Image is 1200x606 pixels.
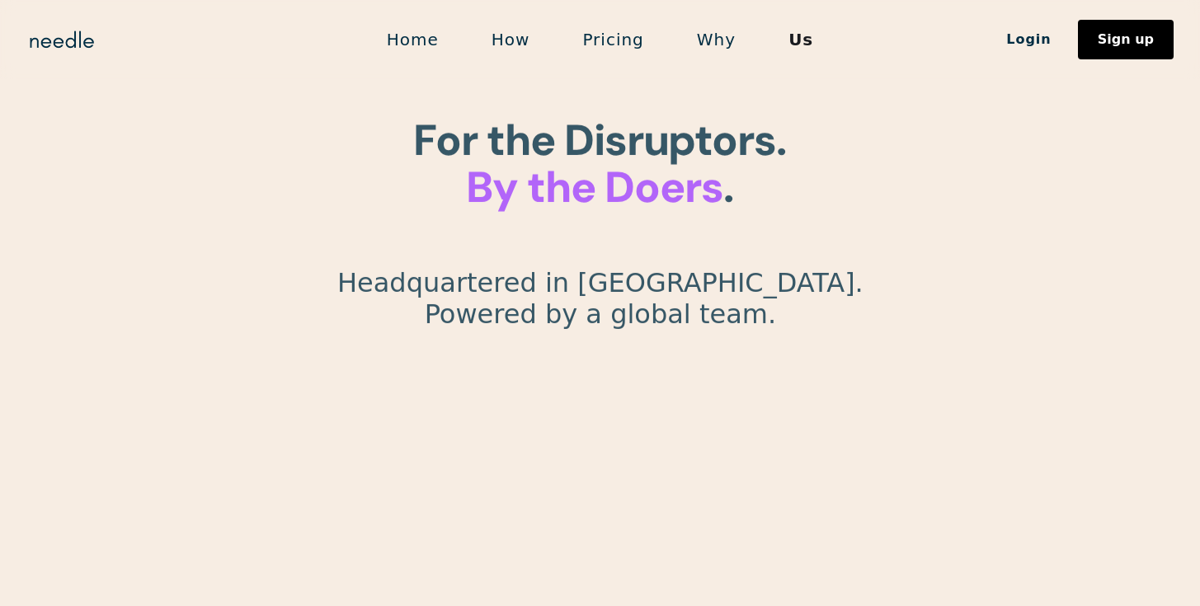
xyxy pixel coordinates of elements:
a: How [465,22,557,57]
a: Sign up [1078,20,1174,59]
div: Sign up [1098,33,1154,46]
a: Pricing [556,22,670,57]
p: Headquartered in [GEOGRAPHIC_DATA]. Powered by a global team. [337,267,864,331]
a: Us [762,22,840,57]
a: Why [671,22,762,57]
span: By the Doers [467,159,724,215]
a: Home [360,22,465,57]
a: Login [980,26,1078,54]
h1: For the Disruptors. ‍ . ‍ [413,117,786,259]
